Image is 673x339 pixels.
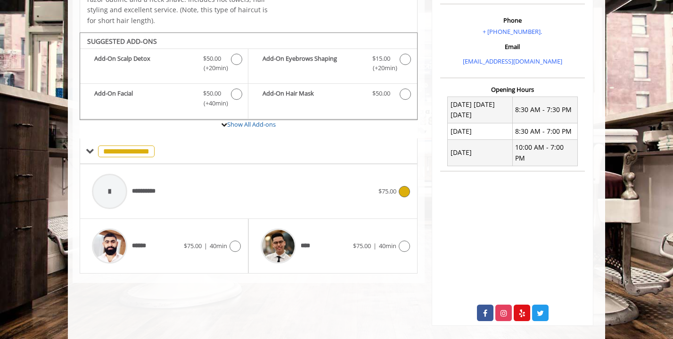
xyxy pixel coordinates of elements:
b: Add-On Hair Mask [263,89,362,100]
b: SUGGESTED ADD-ONS [87,37,157,46]
b: Add-On Facial [94,89,194,108]
span: $75.00 [378,187,396,195]
span: | [204,242,207,250]
b: Add-On Scalp Detox [94,54,194,73]
span: $50.00 [203,89,221,98]
span: $50.00 [372,89,390,98]
h3: Email [443,43,583,50]
span: $50.00 [203,54,221,64]
b: Add-On Eyebrows Shaping [263,54,362,73]
label: Add-On Scalp Detox [85,54,243,76]
td: 8:30 AM - 7:30 PM [512,97,577,123]
td: 10:00 AM - 7:00 PM [512,139,577,166]
span: (+20min ) [367,63,395,73]
span: (+40min ) [198,98,226,108]
div: The Made Man Senior Barber Haircut And Beard Trim Add-onS [80,32,418,120]
h3: Phone [443,17,583,24]
span: $75.00 [353,242,371,250]
a: + [PHONE_NUMBER]. [483,27,542,36]
span: | [373,242,377,250]
td: [DATE] [448,139,513,166]
a: Show All Add-ons [227,120,276,129]
td: [DATE] [448,123,513,139]
label: Add-On Eyebrows Shaping [253,54,412,76]
span: (+20min ) [198,63,226,73]
h3: Opening Hours [440,86,585,93]
a: [EMAIL_ADDRESS][DOMAIN_NAME] [463,57,562,65]
span: $15.00 [372,54,390,64]
span: 40min [379,242,396,250]
td: [DATE] [DATE] [DATE] [448,97,513,123]
span: 40min [210,242,227,250]
label: Add-On Facial [85,89,243,111]
span: $75.00 [184,242,202,250]
td: 8:30 AM - 7:00 PM [512,123,577,139]
label: Add-On Hair Mask [253,89,412,102]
